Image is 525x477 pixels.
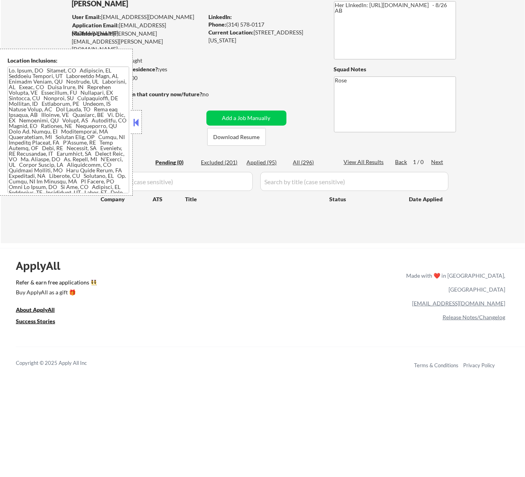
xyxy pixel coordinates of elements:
[74,172,253,191] input: Search by company (case sensitive)
[16,317,66,327] a: Success Stories
[414,362,458,368] a: Terms & Conditions
[209,21,227,28] strong: Phone:
[73,13,204,21] div: [EMAIL_ADDRESS][DOMAIN_NAME]
[209,21,321,29] div: (314) 578‑0117
[73,21,204,37] div: [EMAIL_ADDRESS][DOMAIN_NAME]
[209,29,321,44] div: [STREET_ADDRESS][US_STATE]
[16,305,66,315] a: About ApplyAll
[443,314,505,321] a: Release Notes/Changelog
[16,359,107,367] div: Copyright © 2025 Apply All Inc
[72,30,204,53] div: [PERSON_NAME][EMAIL_ADDRESS][PERSON_NAME][DOMAIN_NAME]
[16,259,69,273] div: ApplyAll
[395,158,408,166] div: Back
[72,30,113,37] strong: Mailslurp Email:
[16,288,95,298] a: Buy ApplyAll as a gift 🎁
[16,318,55,324] u: Success Stories
[16,306,55,313] u: About ApplyAll
[409,195,444,203] div: Date Applied
[203,90,225,98] div: no
[101,195,153,203] div: Company
[153,195,185,203] div: ATS
[8,57,130,65] div: Location Inclusions:
[156,158,195,166] div: Pending (0)
[201,158,241,166] div: Excluded (201)
[412,300,505,307] a: [EMAIL_ADDRESS][DOMAIN_NAME]
[207,128,266,146] button: Download Resume
[73,22,119,29] strong: Application Email:
[209,13,232,20] strong: LinkedIn:
[413,158,431,166] div: 1 / 0
[209,29,254,36] strong: Current Location:
[206,111,286,126] button: Add a Job Manually
[185,195,322,203] div: Title
[260,172,449,191] input: Search by title (case sensitive)
[16,280,241,288] a: Refer & earn free applications 👯‍♀️
[344,158,386,166] div: View All Results
[73,13,101,20] strong: User Email:
[431,158,444,166] div: Next
[293,158,333,166] div: All (296)
[247,158,286,166] div: Applied (95)
[330,192,398,206] div: Status
[16,290,95,295] div: Buy ApplyAll as a gift 🎁
[403,269,505,296] div: Made with ❤️ in [GEOGRAPHIC_DATA], [GEOGRAPHIC_DATA]
[463,362,495,368] a: Privacy Policy
[334,65,456,73] div: Squad Notes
